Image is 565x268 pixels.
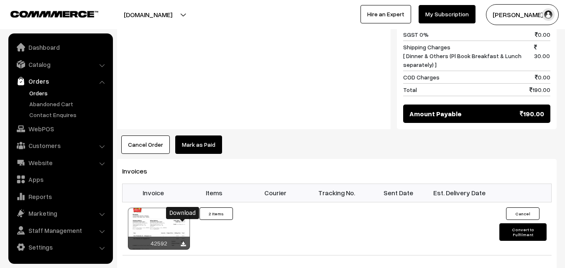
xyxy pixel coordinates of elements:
[542,8,555,21] img: user
[360,5,411,23] a: Hire an Expert
[409,109,462,119] span: Amount Payable
[529,85,550,94] span: 190.00
[95,4,202,25] button: [DOMAIN_NAME]
[535,30,550,39] span: 0.00
[122,167,157,175] span: Invoices
[10,8,84,18] a: COMMMERCE
[10,206,110,221] a: Marketing
[486,4,559,25] button: [PERSON_NAME] s…
[429,184,490,202] th: Est. Delivery Date
[10,223,110,238] a: Staff Management
[121,135,170,154] button: Cancel Order
[199,207,233,220] button: 2 Items
[166,207,199,219] div: Download
[506,207,539,220] button: Cancel
[499,223,547,241] button: Convert to Fulfilment
[403,85,417,94] span: Total
[10,11,98,17] img: COMMMERCE
[368,184,429,202] th: Sent Date
[520,109,544,119] span: 190.00
[535,73,550,82] span: 0.00
[27,110,110,119] a: Contact Enquires
[27,89,110,97] a: Orders
[403,73,440,82] span: COD Charges
[10,240,110,255] a: Settings
[10,138,110,153] a: Customers
[27,100,110,108] a: Abandoned Cart
[10,155,110,170] a: Website
[128,237,190,250] div: 42592
[184,184,245,202] th: Items
[10,57,110,72] a: Catalog
[534,43,550,69] span: 30.00
[10,74,110,89] a: Orders
[245,184,307,202] th: Courier
[306,184,368,202] th: Tracking No.
[403,43,534,69] span: Shipping Charges [ Dinner & Others (Pl Book Breakfast & Lunch separately) ]
[10,172,110,187] a: Apps
[10,40,110,55] a: Dashboard
[123,184,184,202] th: Invoice
[10,121,110,136] a: WebPOS
[403,30,429,39] span: SGST 0%
[10,189,110,204] a: Reports
[175,135,222,154] a: Mark as Paid
[419,5,476,23] a: My Subscription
